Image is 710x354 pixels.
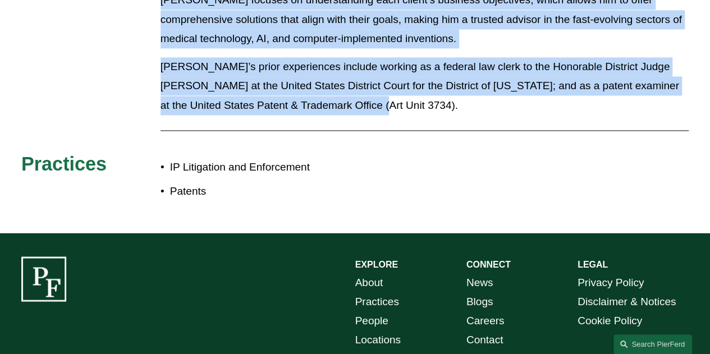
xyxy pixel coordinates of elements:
[466,273,493,292] a: News
[613,334,692,354] a: Search this site
[466,292,493,311] a: Blogs
[355,330,401,349] a: Locations
[355,273,383,292] a: About
[578,259,608,269] strong: LEGAL
[578,292,676,311] a: Disclaimer & Notices
[355,311,388,330] a: People
[21,153,107,174] span: Practices
[578,273,644,292] a: Privacy Policy
[355,259,398,269] strong: EXPLORE
[466,311,505,330] a: Careers
[170,158,355,177] p: IP Litigation and Enforcement
[355,292,399,311] a: Practices
[170,182,355,201] p: Patents
[161,57,689,115] p: [PERSON_NAME]’s prior experiences include working as a federal law clerk to the Honorable Distric...
[466,259,511,269] strong: CONNECT
[466,330,503,349] a: Contact
[578,311,642,330] a: Cookie Policy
